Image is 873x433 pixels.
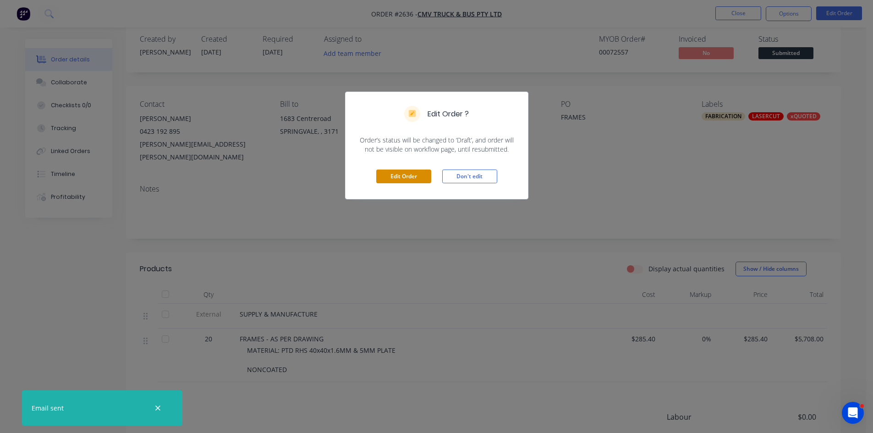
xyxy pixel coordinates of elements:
h5: Edit Order ? [428,109,469,120]
button: Don't edit [442,170,497,183]
iframe: Intercom live chat [842,402,864,424]
span: Order’s status will be changed to ‘Draft’, and order will not be visible on workflow page, until ... [357,136,517,154]
div: Email sent [32,403,64,413]
button: Edit Order [376,170,431,183]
